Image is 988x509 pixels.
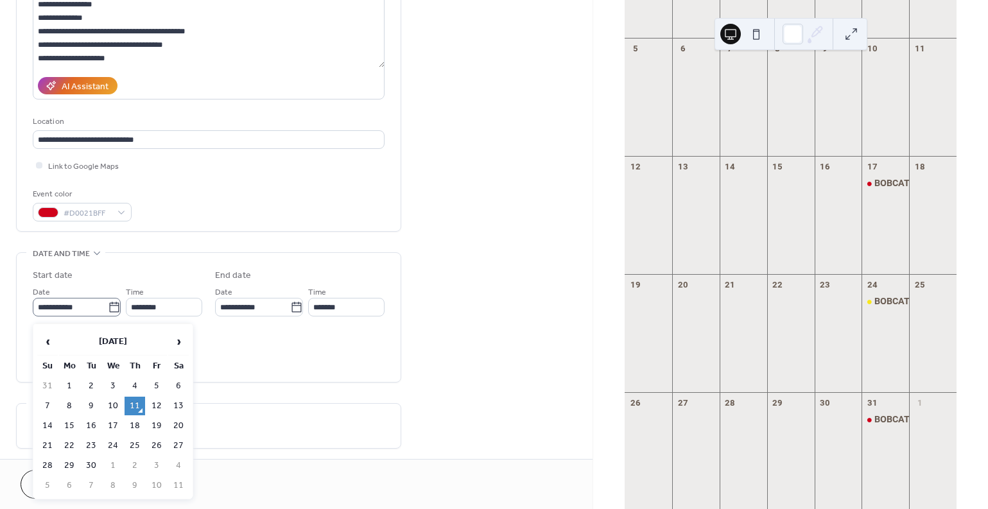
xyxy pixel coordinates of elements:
[59,417,80,435] td: 15
[33,247,90,261] span: Date and time
[81,357,101,375] th: Tu
[125,397,145,415] td: 11
[168,417,189,435] td: 20
[103,377,123,395] td: 3
[37,397,58,415] td: 7
[914,160,925,172] div: 18
[724,279,736,290] div: 21
[215,286,232,299] span: Date
[81,436,101,455] td: 23
[215,269,251,282] div: End date
[81,397,101,415] td: 9
[38,329,57,354] span: ‹
[103,476,123,495] td: 8
[168,397,189,415] td: 13
[146,397,167,415] td: 12
[37,476,58,495] td: 5
[125,476,145,495] td: 9
[819,160,831,172] div: 16
[81,456,101,475] td: 30
[677,42,688,54] div: 6
[168,357,189,375] th: Sa
[146,476,167,495] td: 10
[146,417,167,435] td: 19
[168,456,189,475] td: 4
[59,436,80,455] td: 22
[125,436,145,455] td: 25
[48,160,119,173] span: Link to Google Maps
[33,269,73,282] div: Start date
[724,42,736,54] div: 7
[37,417,58,435] td: 14
[630,42,641,54] div: 5
[819,42,831,54] div: 9
[33,286,50,299] span: Date
[772,279,783,290] div: 22
[125,417,145,435] td: 18
[59,456,80,475] td: 29
[103,397,123,415] td: 10
[103,417,123,435] td: 17
[81,377,101,395] td: 2
[168,476,189,495] td: 11
[146,436,167,455] td: 26
[125,377,145,395] td: 4
[125,456,145,475] td: 2
[33,115,382,128] div: Location
[37,377,58,395] td: 31
[724,397,736,409] div: 28
[146,357,167,375] th: Fr
[867,42,878,54] div: 10
[62,80,108,94] div: AI Assistant
[103,436,123,455] td: 24
[772,397,783,409] div: 29
[724,160,736,172] div: 14
[677,160,688,172] div: 13
[914,279,925,290] div: 25
[125,357,145,375] th: Th
[59,377,80,395] td: 1
[21,470,100,499] button: Cancel
[168,377,189,395] td: 6
[103,357,123,375] th: We
[168,436,189,455] td: 27
[81,417,101,435] td: 16
[126,286,144,299] span: Time
[38,77,117,94] button: AI Assistant
[59,397,80,415] td: 8
[819,397,831,409] div: 30
[630,160,641,172] div: 12
[103,456,123,475] td: 1
[59,328,167,356] th: [DATE]
[630,279,641,290] div: 19
[677,279,688,290] div: 20
[914,397,925,409] div: 1
[772,42,783,54] div: 8
[59,357,80,375] th: Mo
[59,476,80,495] td: 6
[862,177,909,190] div: BOBCATS BI-MONTHLY DART TOURNAMENTS
[64,207,111,220] span: #D0021BFF
[867,397,878,409] div: 31
[867,160,878,172] div: 17
[37,357,58,375] th: Su
[772,160,783,172] div: 15
[819,279,831,290] div: 23
[677,397,688,409] div: 27
[630,397,641,409] div: 26
[37,436,58,455] td: 21
[169,329,188,354] span: ›
[914,42,925,54] div: 11
[146,377,167,395] td: 5
[33,187,129,201] div: Event color
[146,456,167,475] td: 3
[867,279,878,290] div: 24
[308,286,326,299] span: Time
[81,476,101,495] td: 7
[37,456,58,475] td: 28
[862,295,909,308] div: BOBCAT'S IN-HOUSE DART: Sign-Up Deadline
[862,413,909,426] div: BOBCATS BI-MONTHLY DART TOURNAMENTS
